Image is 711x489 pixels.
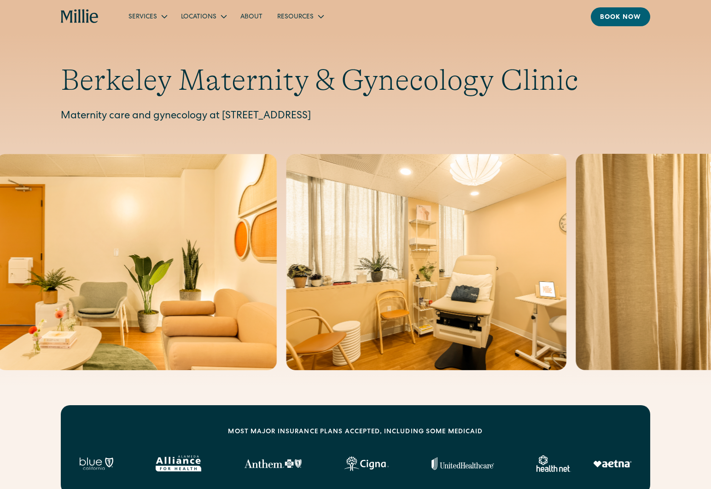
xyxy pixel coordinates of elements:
h1: Berkeley Maternity & Gynecology Clinic [61,63,650,98]
div: Services [121,9,174,24]
img: Healthnet logo [536,455,571,472]
p: Maternity care and gynecology at [STREET_ADDRESS] [61,109,650,124]
div: Locations [181,12,216,22]
a: Book now [591,7,650,26]
img: Aetna logo [593,460,632,467]
img: United Healthcare logo [431,457,494,470]
a: home [61,9,99,24]
img: Alameda Alliance logo [156,455,201,472]
div: Book now [600,13,641,23]
img: Anthem Logo [244,459,302,468]
div: Resources [270,9,330,24]
img: Cigna logo [344,456,389,471]
div: MOST MAJOR INSURANCE PLANS ACCEPTED, INCLUDING some MEDICAID [228,427,483,437]
div: Services [128,12,157,22]
img: Blue California logo [79,457,113,470]
div: Locations [174,9,233,24]
div: Resources [277,12,314,22]
a: About [233,9,270,24]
